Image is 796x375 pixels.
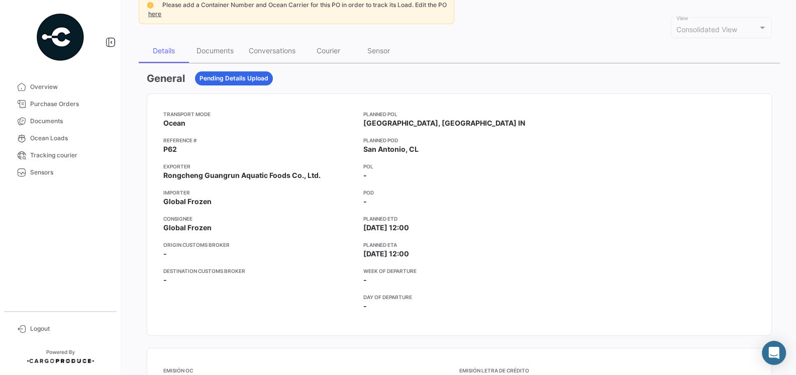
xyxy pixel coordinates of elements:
[163,267,355,275] app-card-info-title: Destination Customs Broker
[163,189,355,197] app-card-info-title: Importer
[459,366,755,374] app-card-info-title: Emisión Letra de Crédito
[163,249,167,259] span: -
[367,46,390,55] div: Sensor
[163,215,355,223] app-card-info-title: Consignee
[317,46,340,55] div: Courier
[363,223,409,233] span: [DATE] 12:00
[363,249,409,259] span: [DATE] 12:00
[162,1,447,9] span: Please add a Container Number and Ocean Carrier for this PO in order to track its Load. Edit the PO
[8,96,113,113] a: Purchase Orders
[30,100,109,109] span: Purchase Orders
[363,215,555,223] app-card-info-title: Planned ETD
[363,189,555,197] app-card-info-title: POD
[147,71,185,85] h3: General
[163,197,212,207] span: Global Frozen
[163,275,167,285] span: -
[163,144,177,154] span: P62
[363,136,555,144] app-card-info-title: Planned POD
[363,275,367,285] span: -
[363,170,367,180] span: -
[8,113,113,130] a: Documents
[163,162,355,170] app-card-info-title: Exporter
[35,12,85,62] img: powered-by.png
[676,25,737,34] span: Consolidated View
[30,134,109,143] span: Ocean Loads
[363,267,555,275] app-card-info-title: Week of departure
[30,168,109,177] span: Sensors
[363,118,525,128] span: [GEOGRAPHIC_DATA], [GEOGRAPHIC_DATA] IN
[163,366,459,374] app-card-info-title: Emisión OC
[30,117,109,126] span: Documents
[30,324,109,333] span: Logout
[200,74,268,83] span: Pending Details Upload
[762,341,786,365] div: Abrir Intercom Messenger
[30,82,109,91] span: Overview
[163,170,321,180] span: Rongcheng Guangrun Aquatic Foods Co., Ltd.
[363,301,367,311] span: -
[146,10,163,18] a: here
[363,293,555,301] app-card-info-title: Day of departure
[163,223,212,233] span: Global Frozen
[30,151,109,160] span: Tracking courier
[8,130,113,147] a: Ocean Loads
[363,162,555,170] app-card-info-title: POL
[163,118,185,128] span: Ocean
[8,147,113,164] a: Tracking courier
[8,78,113,96] a: Overview
[163,136,355,144] app-card-info-title: Reference #
[8,164,113,181] a: Sensors
[363,241,555,249] app-card-info-title: Planned ETA
[163,241,355,249] app-card-info-title: Origin Customs Broker
[363,144,419,154] span: San Antonio, CL
[249,46,295,55] div: Conversations
[163,110,355,118] app-card-info-title: Transport mode
[196,46,234,55] div: Documents
[153,46,175,55] div: Details
[363,197,367,207] span: -
[363,110,555,118] app-card-info-title: Planned POL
